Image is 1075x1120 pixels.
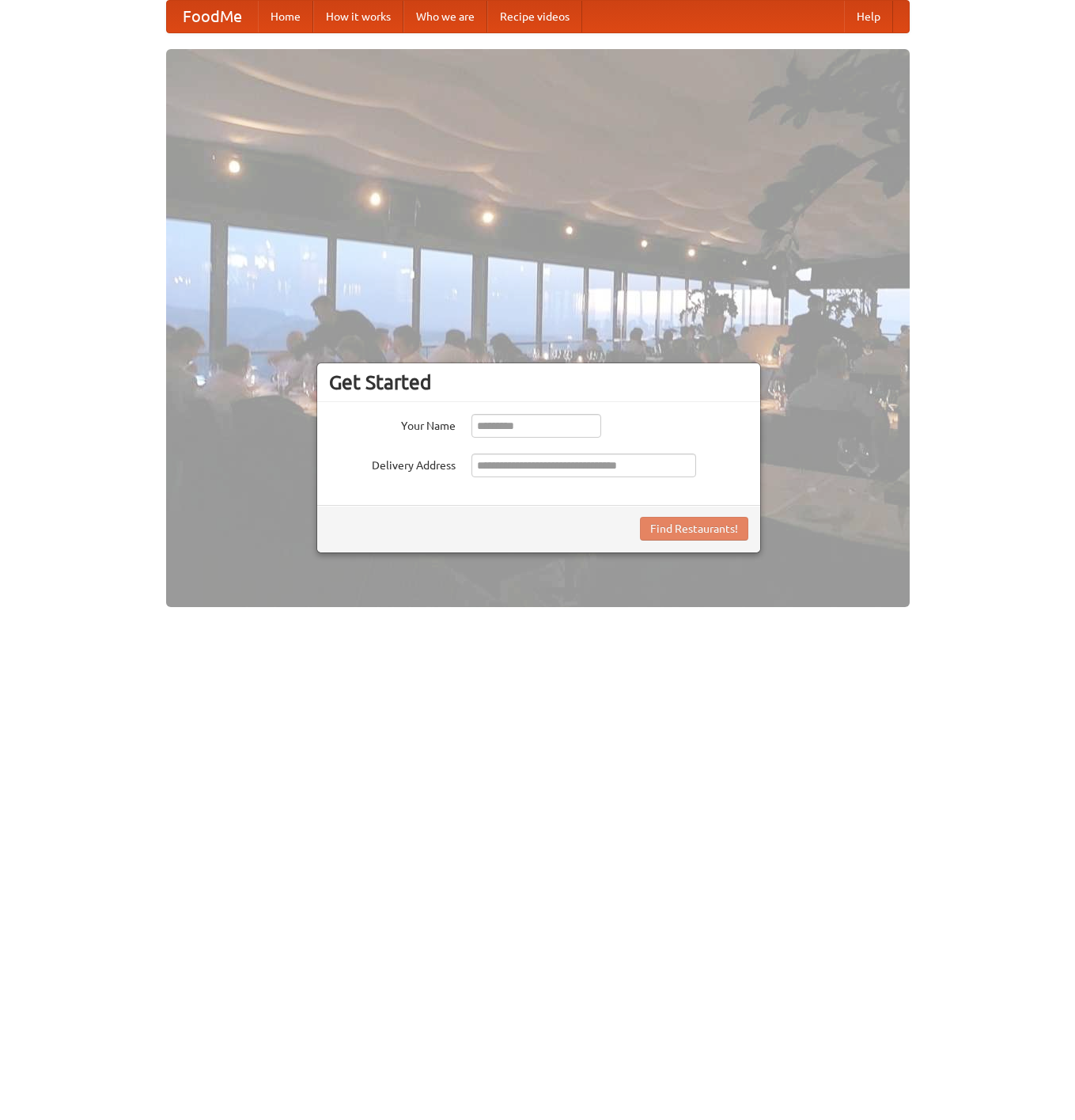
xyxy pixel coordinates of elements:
[329,454,456,473] label: Delivery Address
[313,1,403,32] a: How it works
[167,1,258,32] a: FoodMe
[487,1,582,32] a: Recipe videos
[403,1,487,32] a: Who we are
[258,1,313,32] a: Home
[844,1,893,32] a: Help
[640,517,748,541] button: Find Restaurants!
[329,370,748,394] h3: Get Started
[329,414,456,434] label: Your Name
